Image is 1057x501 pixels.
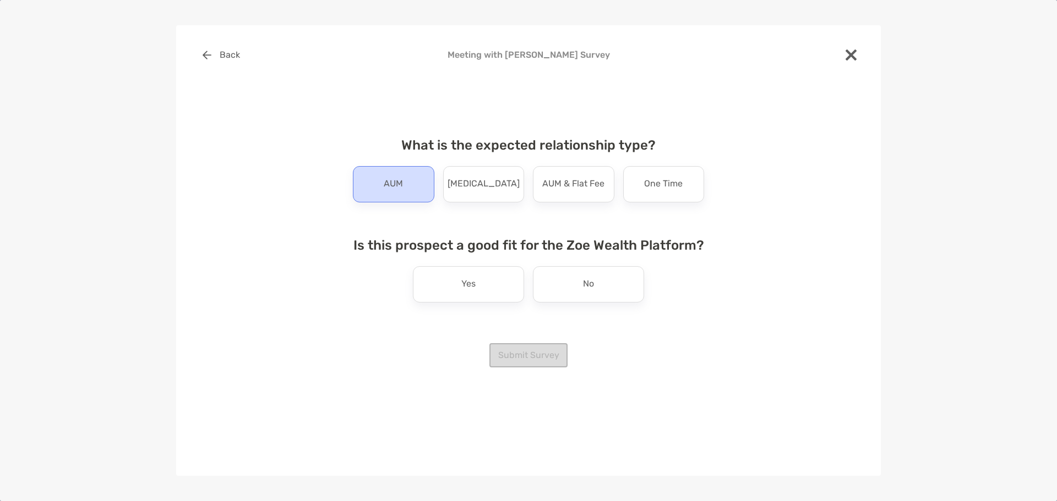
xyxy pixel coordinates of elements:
[344,137,713,153] h4: What is the expected relationship type?
[461,276,476,293] p: Yes
[583,276,594,293] p: No
[448,175,520,193] p: [MEDICAL_DATA]
[542,175,604,193] p: AUM & Flat Fee
[644,175,683,193] p: One Time
[194,49,863,60] h4: Meeting with [PERSON_NAME] Survey
[384,175,403,193] p: AUM
[846,49,857,60] img: close modal
[344,238,713,253] h4: Is this prospect a good fit for the Zoe Wealth Platform?
[203,51,211,59] img: button icon
[194,43,248,67] button: Back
